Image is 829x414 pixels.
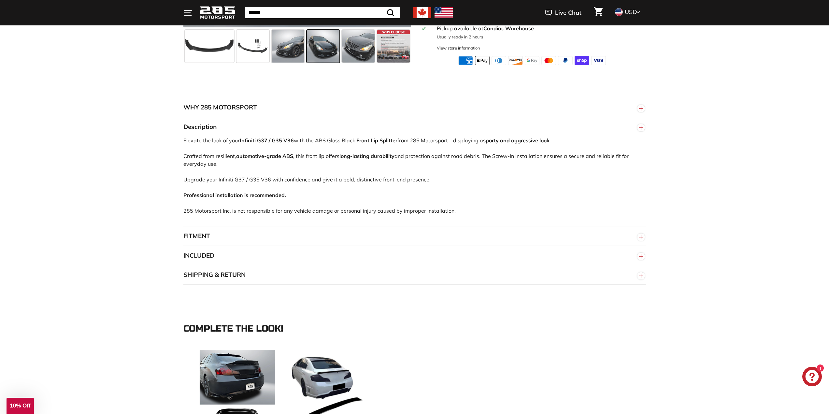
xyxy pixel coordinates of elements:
button: WHY 285 MOTORSPORT [183,98,646,117]
img: shopify_pay [575,56,589,65]
strong: sporty and aggressive look [483,137,550,144]
button: Description [183,117,646,137]
p: Usually ready in 2 hours [437,34,642,40]
strong: Infiniti G37 / G35 V36 [240,137,294,144]
button: INCLUDED [183,246,646,265]
img: paypal [558,56,573,65]
img: google_pay [525,56,539,65]
span: USD [625,8,637,16]
div: Pickup available at [437,24,642,32]
button: Live Chat [537,5,590,21]
span: Live Chat [555,8,581,17]
img: discover [508,56,523,65]
div: Complete the look! [183,324,646,334]
strong: automotive-grade ABS [236,153,293,159]
div: Elevate the look of your with the ABS Gloss Black from 285 Motorsport—displaying a . Crafted from... [183,136,646,226]
div: 10% Off [7,398,34,414]
img: diners_club [492,56,506,65]
inbox-online-store-chat: Shopify online store chat [800,367,824,388]
img: american_express [458,56,473,65]
span: 10% Off [10,403,30,409]
strong: Front Lip Splitter [356,137,397,144]
strong: long-lasting durability [339,153,394,159]
img: Logo_285_Motorsport_areodynamics_components [200,5,236,21]
button: FITMENT [183,226,646,246]
div: View store information [437,45,480,51]
strong: Professional installation is recommended. [183,192,286,198]
img: visa [591,56,606,65]
input: Search [245,7,400,18]
button: SHIPPING & RETURN [183,265,646,285]
img: master [541,56,556,65]
img: apple_pay [475,56,490,65]
strong: Candiac Warehouse [483,25,534,32]
a: Cart [590,2,607,24]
